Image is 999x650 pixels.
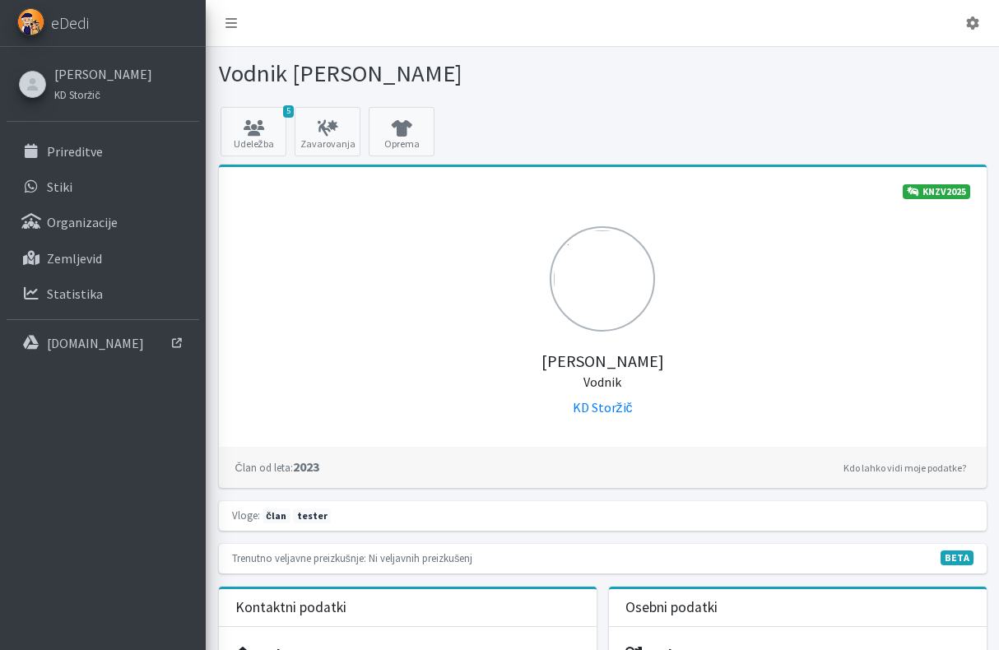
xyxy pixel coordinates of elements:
a: 5 Udeležba [221,107,286,156]
p: Prireditve [47,143,103,160]
img: eDedi [17,8,44,35]
a: [DOMAIN_NAME] [7,327,199,360]
small: Član od leta: [235,461,293,474]
a: Prireditve [7,135,199,168]
h3: Kontaktni podatki [235,599,346,616]
h1: Vodnik [PERSON_NAME] [219,59,597,88]
strong: 2023 [235,458,319,475]
a: [PERSON_NAME] [54,64,152,84]
small: Ni veljavnih preizkušenj [369,551,472,564]
a: KD Storžič [54,84,152,104]
small: Trenutno veljavne preizkušnje: [232,551,366,564]
a: KD Storžič [573,399,633,416]
a: Zavarovanja [295,107,360,156]
p: Stiki [47,179,72,195]
small: KD Storžič [54,88,100,101]
span: član [263,508,290,523]
a: KNZV2025 [903,184,970,199]
h5: [PERSON_NAME] [235,332,970,391]
span: V fazi razvoja [941,550,973,565]
span: eDedi [51,11,89,35]
a: Oprema [369,107,434,156]
p: [DOMAIN_NAME] [47,335,144,351]
span: tester [293,508,332,523]
small: Vodnik [583,374,621,390]
p: Statistika [47,286,103,302]
a: Organizacije [7,206,199,239]
a: Kdo lahko vidi moje podatke? [839,458,970,478]
small: Vloge: [232,508,260,522]
p: Organizacije [47,214,118,230]
p: Zemljevid [47,250,102,267]
a: Stiki [7,170,199,203]
span: 5 [283,105,294,118]
a: Statistika [7,277,199,310]
a: Zemljevid [7,242,199,275]
h3: Osebni podatki [625,599,718,616]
